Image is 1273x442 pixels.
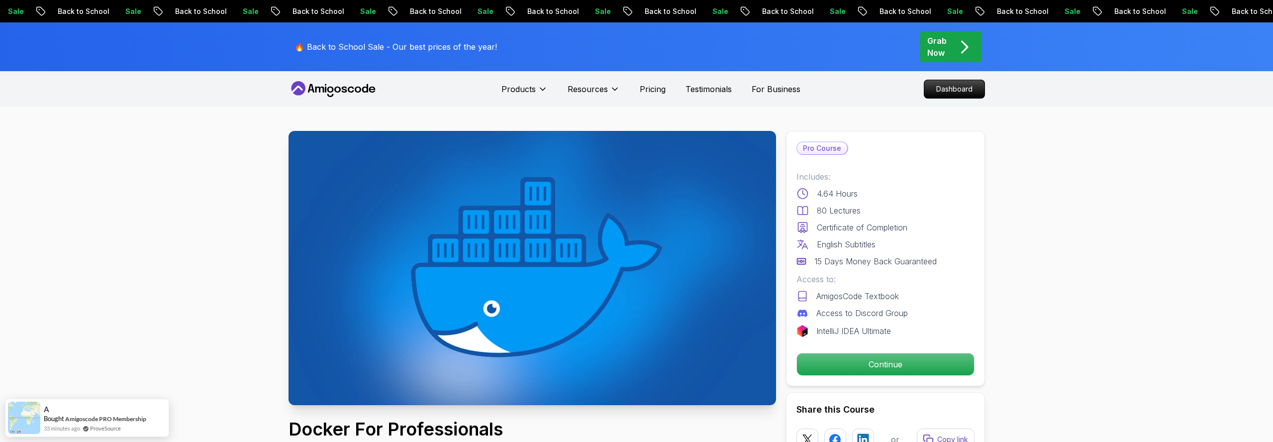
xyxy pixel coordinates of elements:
p: Continue [797,353,974,375]
p: Back to School [1073,6,1140,16]
p: Grab Now [927,35,947,59]
a: For Business [752,83,800,95]
span: 33 minutes ago [44,424,80,433]
span: Bought [44,415,64,423]
button: Resources [568,83,620,103]
p: Certificate of Completion [817,221,907,233]
p: Resources [568,83,608,95]
span: A [44,405,49,414]
p: 🔥 Back to School Sale - Our best prices of the year! [294,41,497,53]
p: Back to School [16,6,84,16]
img: provesource social proof notification image [8,402,40,434]
p: 4.64 Hours [817,188,858,200]
p: Includes: [796,171,975,183]
p: Back to School [1190,6,1258,16]
p: Sale [788,6,820,16]
p: Access to Discord Group [816,307,908,319]
p: Back to School [251,6,318,16]
a: Amigoscode PRO Membership [65,415,146,423]
img: docker-for-professionals_thumbnail [289,131,776,405]
img: jetbrains logo [796,325,808,337]
h2: Share this Course [796,403,975,417]
p: Sale [671,6,702,16]
a: Pricing [640,83,666,95]
button: Products [501,83,548,103]
p: Sale [318,6,350,16]
p: Sale [553,6,585,16]
p: Pro Course [797,142,847,154]
p: 80 Lectures [817,205,861,217]
a: Testimonials [685,83,732,95]
p: Back to School [486,6,553,16]
p: Dashboard [924,80,984,98]
p: Sale [436,6,468,16]
p: Back to School [838,6,905,16]
p: Sale [84,6,115,16]
p: IntelliJ IDEA Ultimate [816,325,891,337]
p: Back to School [720,6,788,16]
p: Products [501,83,536,95]
p: Sale [201,6,233,16]
a: ProveSource [90,424,121,433]
p: Back to School [955,6,1023,16]
p: 15 Days Money Back Guaranteed [814,255,937,267]
p: Sale [1023,6,1055,16]
p: AmigosCode Textbook [816,290,899,302]
p: Back to School [603,6,671,16]
p: Sale [905,6,937,16]
h1: Docker For Professionals [289,419,775,439]
p: Sale [1140,6,1172,16]
p: Access to: [796,273,975,285]
p: English Subtitles [817,238,876,250]
button: Continue [796,353,975,376]
p: Back to School [133,6,201,16]
p: Back to School [368,6,436,16]
a: Dashboard [924,80,985,99]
